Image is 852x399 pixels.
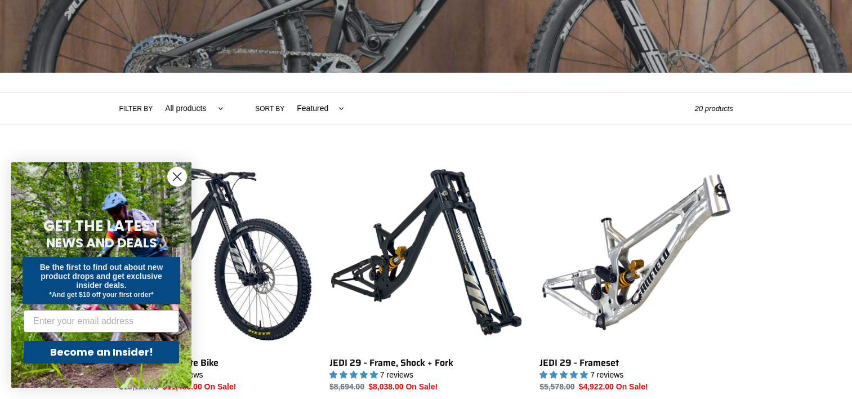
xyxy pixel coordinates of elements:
span: 20 products [695,104,733,113]
label: Sort by [255,104,284,114]
button: Close dialog [167,167,187,187]
button: Become an Insider! [24,341,179,363]
label: Filter by [119,104,153,114]
input: Enter your email address [24,310,179,333]
span: NEWS AND DEALS [46,234,157,252]
span: *And get $10 off your first order* [49,291,153,299]
span: GET THE LATEST [43,216,159,236]
span: Be the first to find out about new product drops and get exclusive insider deals. [40,263,163,290]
